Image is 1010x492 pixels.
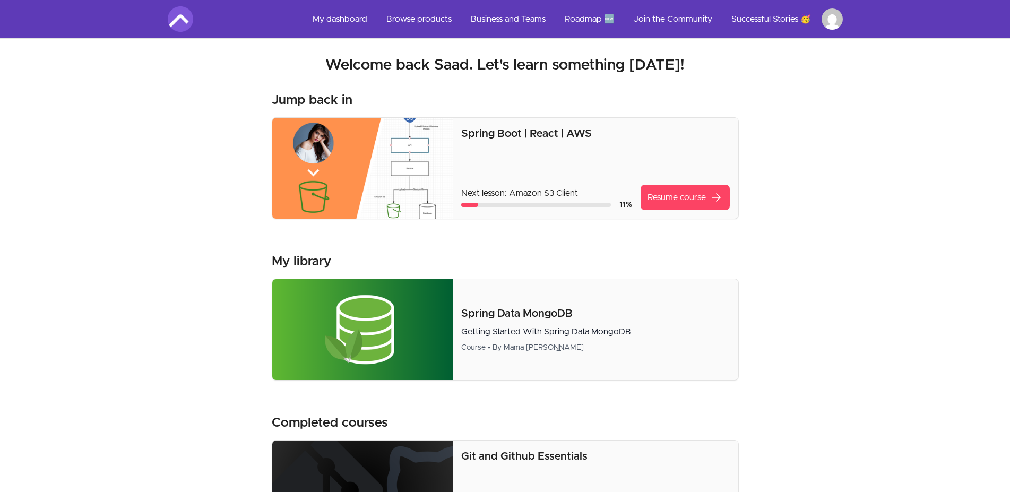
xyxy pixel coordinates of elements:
img: Amigoscode logo [168,6,193,32]
a: Roadmap 🆕 [556,6,623,32]
a: Resume coursearrow_forward [641,185,730,210]
img: Product image for Spring Boot | React | AWS [272,118,453,219]
p: Getting Started With Spring Data MongoDB [461,325,729,338]
a: Browse products [378,6,460,32]
nav: Main [304,6,843,32]
h2: Welcome back Saad. Let's learn something [DATE]! [168,56,843,75]
h3: My library [272,253,331,270]
p: Spring Data MongoDB [461,306,729,321]
h3: Completed courses [272,415,388,431]
img: Profile image for Saad [822,8,843,30]
a: Successful Stories 🥳 [723,6,819,32]
a: My dashboard [304,6,376,32]
h3: Jump back in [272,92,352,109]
p: Git and Github Essentials [461,449,729,464]
span: arrow_forward [710,191,723,204]
p: Spring Boot | React | AWS [461,126,729,141]
a: Business and Teams [462,6,554,32]
div: Course • By Mama [PERSON_NAME] [461,342,729,353]
img: Product image for Spring Data MongoDB [272,279,453,380]
p: Next lesson: Amazon S3 Client [461,187,632,200]
span: 11 % [619,201,632,209]
div: Course progress [461,203,610,207]
a: Product image for Spring Data MongoDBSpring Data MongoDBGetting Started With Spring Data MongoDBC... [272,279,739,381]
a: Join the Community [625,6,721,32]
